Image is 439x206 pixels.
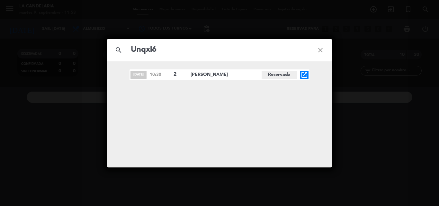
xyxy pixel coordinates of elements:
[130,43,309,57] input: Buscar reservas
[309,39,332,62] i: close
[300,71,308,79] i: open_in_new
[150,71,170,78] span: 10:30
[262,71,297,79] span: Reservada
[107,39,130,62] i: search
[130,71,147,79] span: [DATE]
[191,71,262,78] span: [PERSON_NAME]
[174,70,185,79] span: 2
